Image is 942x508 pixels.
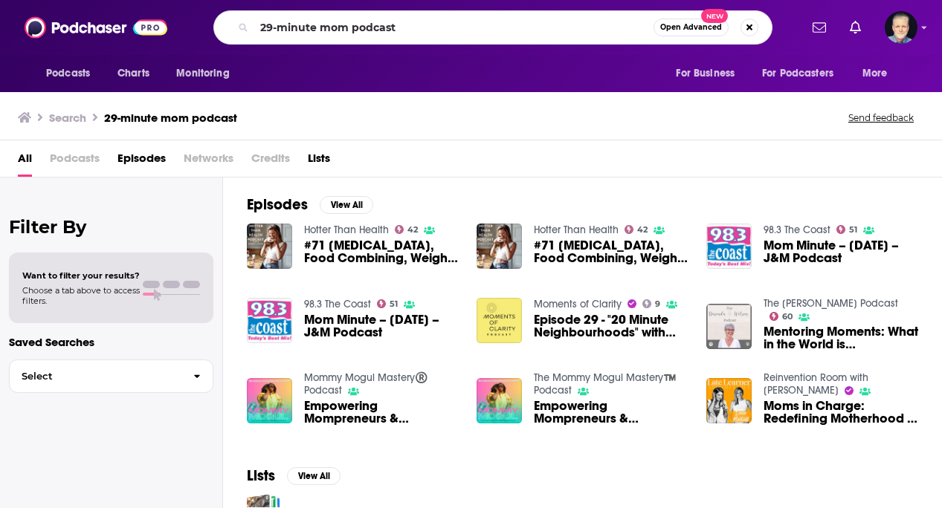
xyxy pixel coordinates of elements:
[390,301,398,307] span: 51
[477,298,522,343] img: Episode 29 - "20 Minute Neighbourhoods" with James Mant
[304,224,389,236] a: Hotter Than Health
[534,313,688,339] span: Episode 29 - "20 Minute Neighbourhoods" with [PERSON_NAME]
[10,371,181,381] span: Select
[764,325,918,351] a: Mentoring Moments: What in the World is God Doing? (Podcast 207)
[844,111,918,124] button: Send feedback
[655,301,660,307] span: 9
[654,19,729,36] button: Open AdvancedNew
[764,371,868,397] a: Reinvention Room with Allison Hare
[836,225,858,234] a: 51
[213,10,772,45] div: Search podcasts, credits, & more...
[676,63,735,84] span: For Business
[320,196,373,214] button: View All
[764,239,918,264] a: Mom Minute – June 29th, 2018 – J&M Podcast
[247,378,292,423] img: Empowering Mompreneurs & Overcoming Imposter Syndrome | Ep 19 Mommy Mogul Mastery Podcast
[304,371,428,397] a: Mommy Mogul Mastery®️ Podcast
[625,225,648,234] a: 42
[108,59,158,88] a: Charts
[665,59,753,88] button: open menu
[247,466,275,485] h2: Lists
[247,195,308,214] h2: Episodes
[304,239,459,264] span: #71 [MEDICAL_DATA], Food Combining, Weight Loss, With The 29 Minute MOM Podcast
[50,146,100,177] span: Podcasts
[642,299,661,308] a: 9
[22,270,140,281] span: Want to filter your results?
[304,298,371,310] a: 98.3 The Coast
[251,146,290,177] span: Credits
[534,400,688,425] a: Empowering Mompreneurs & Overcoming Imposter Syndrome | Ep 19 Mommy Mogul Mastery Podcast
[477,224,522,269] img: #71 Bloating, Food Combining, Weight Loss, With The 29 Minute MOM Podcast
[176,63,229,84] span: Monitoring
[304,400,459,425] a: Empowering Mompreneurs & Overcoming Imposter Syndrome | Ep 19 Mommy Mogul Mastery Podcast
[706,224,752,269] img: Mom Minute – June 29th, 2018 – J&M Podcast
[534,239,688,264] span: #71 [MEDICAL_DATA], Food Combining, Weight Loss, With The 29 Minute MOM Podcast
[764,400,918,425] a: Moms in Charge: Redefining Motherhood & Community with Boss Mom's Dana Malstaff
[247,466,341,485] a: ListsView All
[782,313,793,320] span: 60
[36,59,109,88] button: open menu
[764,239,918,264] span: Mom Minute – [DATE] – J&M Podcast
[254,16,654,39] input: Search podcasts, credits, & more...
[18,146,32,177] a: All
[764,400,918,425] span: Moms in Charge: Redefining Motherhood & Community with Boss Mom's [PERSON_NAME]
[764,224,830,236] a: 98.3 The Coast
[247,224,292,269] img: #71 Bloating, Food Combining, Weight Loss, With The 29 Minute MOM Podcast
[25,13,167,42] img: Podchaser - Follow, Share and Rate Podcasts
[247,195,373,214] a: EpisodesView All
[862,63,888,84] span: More
[308,146,330,177] a: Lists
[395,225,419,234] a: 42
[9,335,213,349] p: Saved Searches
[701,9,728,23] span: New
[885,11,917,44] button: Show profile menu
[844,15,867,40] a: Show notifications dropdown
[706,378,752,423] img: Moms in Charge: Redefining Motherhood & Community with Boss Mom's Dana Malstaff
[287,467,341,485] button: View All
[534,371,676,397] a: The Mommy Mogul Mastery™️ Podcast
[304,313,459,339] a: Mom Minute – May 29th, 2018 – J&M Podcast
[534,298,622,310] a: Moments of Clarity
[637,227,648,233] span: 42
[534,224,619,236] a: Hotter Than Health
[852,59,906,88] button: open menu
[9,216,213,238] h2: Filter By
[885,11,917,44] span: Logged in as JonesLiterary
[407,227,418,233] span: 42
[534,239,688,264] a: #71 Bloating, Food Combining, Weight Loss, With The 29 Minute MOM Podcast
[49,111,86,125] h3: Search
[304,313,459,339] span: Mom Minute – [DATE] – J&M Podcast
[660,24,722,31] span: Open Advanced
[885,11,917,44] img: User Profile
[752,59,855,88] button: open menu
[117,63,149,84] span: Charts
[166,59,248,88] button: open menu
[770,312,793,321] a: 60
[849,227,857,233] span: 51
[764,325,918,351] span: Mentoring Moments: What in the World is [DEMOGRAPHIC_DATA] Doing? (Podcast 207)
[706,304,752,349] img: Mentoring Moments: What in the World is God Doing? (Podcast 207)
[117,146,166,177] a: Episodes
[46,63,90,84] span: Podcasts
[104,111,237,125] h3: 29-minute mom podcast
[807,15,832,40] a: Show notifications dropdown
[477,378,522,423] img: Empowering Mompreneurs & Overcoming Imposter Syndrome | Ep 19 Mommy Mogul Mastery Podcast
[247,298,292,343] img: Mom Minute – May 29th, 2018 – J&M Podcast
[534,313,688,339] a: Episode 29 - "20 Minute Neighbourhoods" with James Mant
[22,285,140,306] span: Choose a tab above to access filters.
[377,299,399,308] a: 51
